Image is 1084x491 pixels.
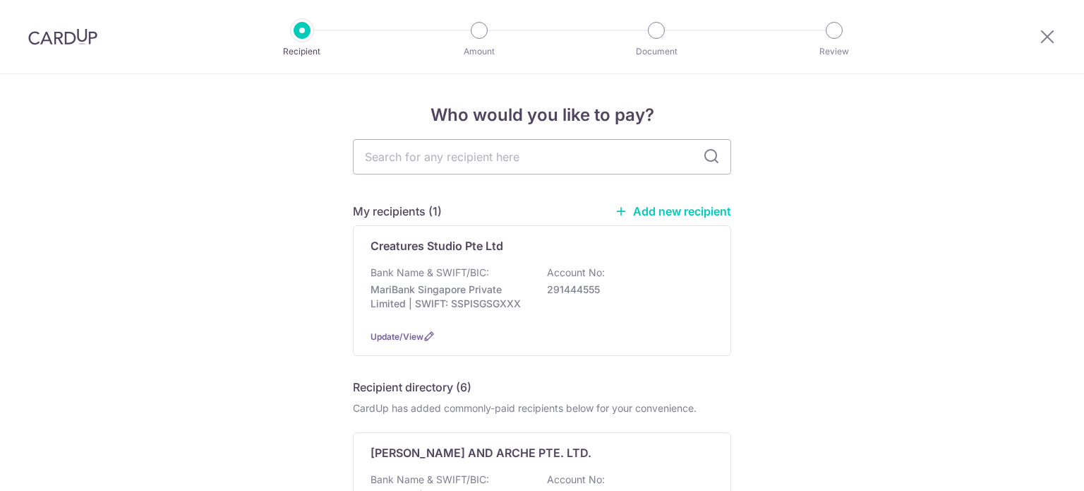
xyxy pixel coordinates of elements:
[353,203,442,220] h5: My recipients (1)
[371,444,591,461] p: [PERSON_NAME] AND ARCHE PTE. LTD.
[353,139,731,174] input: Search for any recipient here
[353,102,731,128] h4: Who would you like to pay?
[547,266,605,280] p: Account No:
[28,28,97,45] img: CardUp
[250,45,354,59] p: Recipient
[371,283,529,311] p: MariBank Singapore Private Limited | SWIFT: SSPISGSGXXX
[371,473,489,487] p: Bank Name & SWIFT/BIC:
[547,473,605,487] p: Account No:
[371,237,503,254] p: Creatures Studio Pte Ltd
[547,283,705,297] p: 291444555
[615,204,731,218] a: Add new recipient
[371,266,489,280] p: Bank Name & SWIFT/BIC:
[994,449,1070,484] iframe: Opens a widget where you can find more information
[353,379,471,396] h5: Recipient directory (6)
[782,45,886,59] p: Review
[353,401,731,415] div: CardUp has added commonly-paid recipients below for your convenience.
[371,331,423,342] a: Update/View
[427,45,531,59] p: Amount
[604,45,709,59] p: Document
